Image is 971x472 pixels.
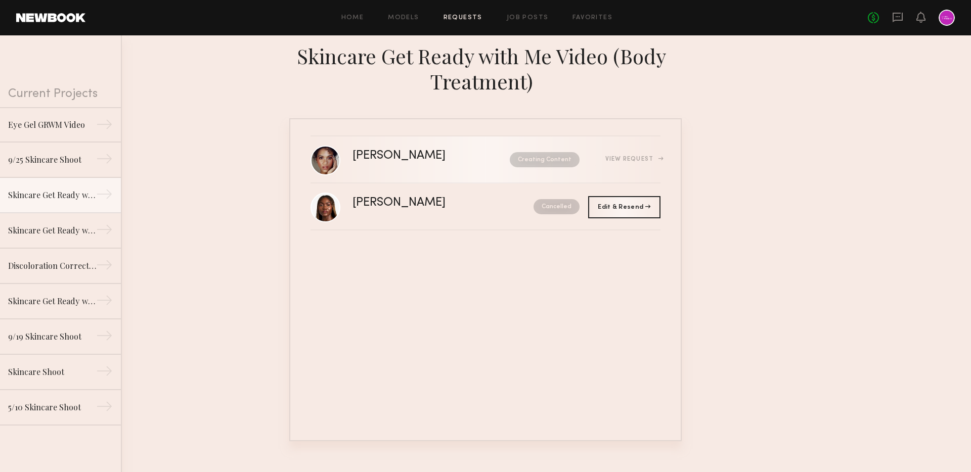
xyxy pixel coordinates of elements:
a: Favorites [572,15,612,21]
a: Requests [444,15,482,21]
div: View Request [605,156,660,162]
div: → [96,292,113,312]
div: Skincare Get Ready with Me Video (Eye Gel) [8,224,96,237]
div: Skincare Get Ready with Me Video [8,295,96,307]
div: → [96,398,113,418]
div: → [96,363,113,383]
nb-request-status: Creating Content [510,152,580,167]
a: [PERSON_NAME]Cancelled [311,183,660,230]
div: → [96,151,113,171]
nb-request-status: Cancelled [534,199,580,214]
div: → [96,186,113,206]
div: Skincare Get Ready with Me Video (Body Treatment) [289,43,682,94]
span: Edit & Resend [598,204,650,210]
a: Job Posts [507,15,549,21]
div: 9/19 Skincare Shoot [8,331,96,343]
div: Skincare Get Ready with Me Video (Body Treatment) [8,189,96,201]
div: → [96,116,113,136]
div: → [96,257,113,277]
div: [PERSON_NAME] [352,150,478,162]
a: [PERSON_NAME]Creating ContentView Request [311,136,660,183]
div: Skincare Shoot [8,366,96,378]
div: 5/10 Skincare Shoot [8,401,96,413]
div: → [96,221,113,242]
a: Home [341,15,364,21]
div: Discoloration Correcting Serum GRWM Video [8,260,96,272]
div: 9/25 Skincare Shoot [8,154,96,166]
div: → [96,327,113,348]
div: Eye Gel GRWM Video [8,119,96,131]
a: Models [388,15,419,21]
div: [PERSON_NAME] [352,197,490,209]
